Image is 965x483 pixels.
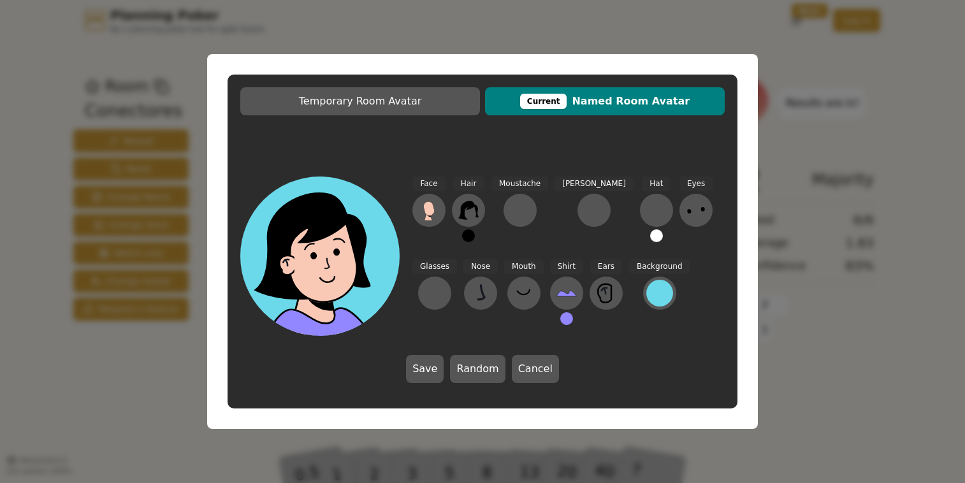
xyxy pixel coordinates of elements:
span: Ears [590,259,622,274]
span: Glasses [412,259,457,274]
span: Temporary Room Avatar [247,94,474,109]
span: Nose [463,259,498,274]
span: [PERSON_NAME] [555,177,634,191]
button: Save [406,355,444,383]
span: Mouth [504,259,544,274]
button: Random [450,355,505,383]
span: Hat [642,177,671,191]
span: Background [629,259,690,274]
button: CurrentNamed Room Avatar [485,87,725,115]
span: Shirt [550,259,583,274]
span: Moustache [491,177,548,191]
span: Named Room Avatar [491,94,718,109]
span: Hair [453,177,484,191]
span: Eyes [679,177,713,191]
button: Cancel [512,355,559,383]
button: Temporary Room Avatar [240,87,480,115]
span: Face [412,177,445,191]
div: This avatar will be displayed in dedicated rooms [520,94,567,109]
